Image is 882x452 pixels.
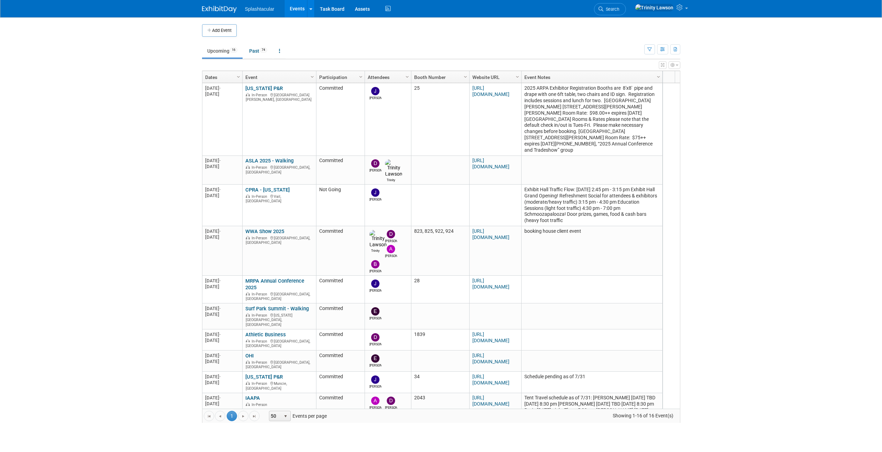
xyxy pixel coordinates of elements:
[205,395,239,401] div: [DATE]
[252,402,269,407] span: In-Person
[246,292,250,295] img: In-Person Event
[246,381,250,385] img: In-Person Event
[252,165,269,170] span: In-Person
[219,353,221,358] span: -
[462,71,469,82] a: Column Settings
[241,414,246,419] span: Go to the next page
[245,291,313,301] div: [GEOGRAPHIC_DATA], [GEOGRAPHIC_DATA]
[246,339,250,343] img: In-Person Event
[594,3,626,15] a: Search
[521,83,662,156] td: 2025 ARPA Exhibitor Registration Booths are 8'x8' pipe and drape with one 6ft table, two chairs a...
[385,405,397,410] div: Drew Ford
[252,360,269,365] span: In-Person
[369,95,382,100] div: Jimmy Nigh
[358,74,364,80] span: Column Settings
[227,411,237,421] span: 1
[252,381,269,386] span: In-Person
[603,7,619,12] span: Search
[385,253,397,258] div: Alex Weidman
[238,411,248,421] a: Go to the next page
[215,411,225,421] a: Go to the previous page
[371,397,379,405] img: Alex Weidman
[472,353,509,364] a: [URL][DOMAIN_NAME]
[472,85,509,97] a: [URL][DOMAIN_NAME]
[472,228,509,240] a: [URL][DOMAIN_NAME]
[606,411,680,420] span: Showing 1-16 of 16 Event(s)
[252,339,269,344] span: In-Person
[245,228,284,234] a: WWA Show 2025
[472,71,517,83] a: Website URL
[369,384,382,389] div: Jimmy Nigh
[635,4,674,11] img: Trinity Lawson
[252,93,269,97] span: In-Person
[205,305,239,311] div: [DATE]
[515,74,520,80] span: Column Settings
[387,230,395,238] img: Drew Ford
[371,280,379,288] img: Jimmy Nigh
[205,380,239,385] div: [DATE]
[472,278,509,290] a: [URL][DOMAIN_NAME]
[236,74,241,80] span: Column Settings
[219,306,221,311] span: -
[260,411,334,421] span: Events per page
[252,414,257,419] span: Go to the last page
[385,177,397,183] div: Trinity Lawson
[219,187,221,192] span: -
[245,85,283,91] a: [US_STATE] P&R
[246,360,250,364] img: In-Person Event
[463,74,468,80] span: Column Settings
[411,276,469,303] td: 28
[371,354,379,363] img: Enrico Rossi
[369,197,382,202] div: Jimmy Nigh
[368,71,407,83] a: Attendees
[245,312,313,327] div: [US_STATE][GEOGRAPHIC_DATA], [GEOGRAPHIC_DATA]
[245,359,313,370] div: [GEOGRAPHIC_DATA], [GEOGRAPHIC_DATA]
[472,158,509,169] a: [URL][DOMAIN_NAME]
[472,331,509,343] a: [URL][DOMAIN_NAME]
[219,158,221,163] span: -
[245,331,286,338] a: Athletic Business
[205,228,239,234] div: [DATE]
[524,71,658,83] a: Event Notes
[205,71,238,83] a: Dates
[205,358,239,364] div: [DATE]
[202,44,243,57] a: Upcoming16
[514,71,521,82] a: Column Settings
[245,380,313,391] div: Muncie, [GEOGRAPHIC_DATA]
[245,187,290,193] a: CPRA - [US_STATE]
[385,238,397,243] div: Drew Ford
[205,374,239,380] div: [DATE]
[205,163,239,169] div: [DATE]
[369,248,382,253] div: Trinity Lawson
[206,414,212,419] span: Go to the first page
[371,159,379,168] img: Drew Ford
[472,374,509,385] a: [URL][DOMAIN_NAME]
[217,414,223,419] span: Go to the previous page
[411,83,469,156] td: 25
[205,158,239,163] div: [DATE]
[252,313,269,318] span: In-Person
[205,284,239,290] div: [DATE]
[219,86,221,91] span: -
[369,405,382,410] div: Alex Weidman
[245,305,309,312] a: Surf Park Summit - Walking
[403,71,411,82] a: Column Settings
[404,74,410,80] span: Column Settings
[246,402,250,406] img: In-Person Event
[235,71,242,82] a: Column Settings
[252,292,269,296] span: In-Person
[205,311,239,317] div: [DATE]
[521,185,662,226] td: Exhibit Hall Traffic Flow: [DATE] 2:45 pm - 3:15 pm Exhibit Hall Grand Opening! Refreshment Socia...
[219,332,221,337] span: -
[316,351,365,372] td: Committed
[411,329,469,351] td: 1839
[205,337,239,343] div: [DATE]
[246,93,250,96] img: In-Person Event
[246,236,250,239] img: In-Person Event
[357,71,365,82] a: Column Settings
[472,395,509,407] a: [URL][DOMAIN_NAME]
[205,193,239,198] div: [DATE]
[387,245,395,253] img: Alex Weidman
[369,342,382,347] div: Drew Ford
[316,303,365,329] td: Committed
